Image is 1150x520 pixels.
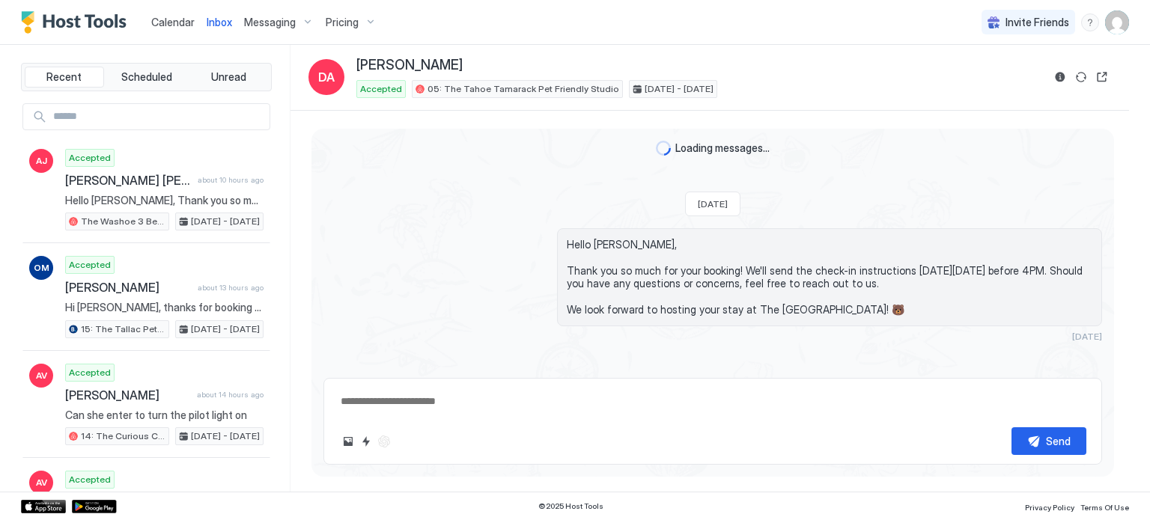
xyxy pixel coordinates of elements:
[1093,68,1111,86] button: Open reservation
[46,70,82,84] span: Recent
[65,280,192,295] span: [PERSON_NAME]
[1051,68,1069,86] button: Reservation information
[1081,13,1099,31] div: menu
[1072,68,1090,86] button: Sync reservation
[121,70,172,84] span: Scheduled
[645,82,714,96] span: [DATE] - [DATE]
[65,194,264,207] span: Hello [PERSON_NAME], Thank you so much for your booking! We'll send the check-in instructions [DA...
[47,104,270,129] input: Input Field
[318,68,335,86] span: DA
[538,501,603,511] span: © 2025 Host Tools
[65,173,192,188] span: [PERSON_NAME] [PERSON_NAME]
[198,175,264,185] span: about 10 hours ago
[69,366,111,379] span: Accepted
[326,16,359,29] span: Pricing
[211,70,246,84] span: Unread
[357,432,375,450] button: Quick reply
[69,151,111,165] span: Accepted
[81,215,165,228] span: The Washoe 3 Bedroom Family Unit
[69,258,111,272] span: Accepted
[65,301,264,314] span: Hi [PERSON_NAME], thanks for booking your stay with us! Details of your Booking: 📍 [STREET_ADDRES...
[567,238,1092,316] span: Hello [PERSON_NAME], Thank you so much for your booking! We'll send the check-in instructions [DA...
[675,141,770,155] span: Loading messages...
[25,67,104,88] button: Recent
[36,476,47,489] span: AV
[107,67,186,88] button: Scheduled
[1025,498,1074,514] a: Privacy Policy
[191,429,260,443] span: [DATE] - [DATE]
[207,16,232,28] span: Inbox
[428,82,619,96] span: 05: The Tahoe Tamarack Pet Friendly Studio
[65,409,264,422] span: Can she enter to turn the pilot light on
[34,261,49,275] span: OM
[656,141,671,156] div: loading
[36,154,47,168] span: AJ
[36,369,47,382] span: AV
[356,57,463,74] span: [PERSON_NAME]
[1006,16,1069,29] span: Invite Friends
[1011,427,1086,455] button: Send
[21,11,133,34] a: Host Tools Logo
[189,67,268,88] button: Unread
[81,429,165,443] span: 14: The Curious Cub Pet Friendly Studio
[197,390,264,400] span: about 14 hours ago
[21,63,272,91] div: tab-group
[69,473,111,486] span: Accepted
[207,14,232,30] a: Inbox
[198,283,264,293] span: about 13 hours ago
[1025,503,1074,512] span: Privacy Policy
[151,16,195,28] span: Calendar
[72,500,117,513] a: Google Play Store
[1105,10,1129,34] div: User profile
[360,82,402,96] span: Accepted
[339,432,357,450] button: Upload image
[81,322,165,336] span: 15: The Tallac Pet Friendly Studio
[191,322,260,336] span: [DATE] - [DATE]
[698,198,728,209] span: [DATE]
[1080,503,1129,512] span: Terms Of Use
[1072,331,1102,342] span: [DATE]
[151,14,195,30] a: Calendar
[65,388,191,403] span: [PERSON_NAME]
[1046,433,1071,449] div: Send
[21,500,66,513] a: App Store
[1080,498,1129,514] a: Terms Of Use
[191,215,260,228] span: [DATE] - [DATE]
[244,16,296,29] span: Messaging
